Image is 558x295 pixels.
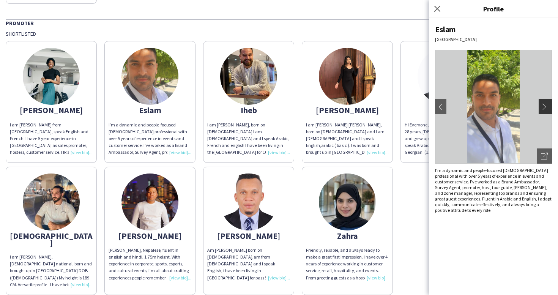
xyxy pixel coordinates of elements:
img: thumb-8176a002-759a-4b8b-a64f-be1b4b60803c.jpg [418,48,474,105]
div: Shortlisted [6,30,552,37]
div: [PERSON_NAME] [109,232,191,239]
div: Zahra [306,232,389,239]
div: [PERSON_NAME] [10,107,93,114]
img: thumb-6899d79a3d3d5.jpeg [23,174,80,230]
div: [PERSON_NAME] [207,232,290,239]
div: Moustafa [405,107,487,114]
div: I am [PERSON_NAME], born on [DEMOGRAPHIC_DATA] I am [DEMOGRAPHIC_DATA] and I speak Arabic, French... [207,121,290,156]
img: thumb-65b5ff6fabdf3.jpg [220,174,277,230]
img: Crew avatar or photo [435,50,552,164]
img: thumb-678fa68d41af0.jpg [121,174,178,230]
div: [PERSON_NAME], Nepalese, fluent in english and hindi, 1,75m height. With experience in corporate,... [109,247,191,281]
div: [GEOGRAPHIC_DATA] [435,36,552,42]
div: Am [PERSON_NAME] born on [DEMOGRAPHIC_DATA],am from [DEMOGRAPHIC_DATA] and i speak English, i hav... [207,247,290,281]
img: thumb-66fa5dee0a23a.jpg [220,48,277,105]
div: Friendly, reliable, and always ready to make a great first impression. I have over 4 years of exp... [306,247,389,281]
div: Hi Everyone , My Name is [PERSON_NAME] . 28 years, [DEMOGRAPHIC_DATA] who born and grew up in the... [405,121,487,156]
div: Eslam [109,107,191,114]
h3: Profile [429,4,558,14]
div: Iheb [207,107,290,114]
div: Promoter [6,19,552,27]
div: I am [PERSON_NAME], [DEMOGRAPHIC_DATA] national, born and brought up in [GEOGRAPHIC_DATA] DOB ([D... [10,254,93,288]
div: Eslam [435,24,552,35]
div: [PERSON_NAME] [306,107,389,114]
img: thumb-bfbea908-42c4-42b2-9c73-b2e3ffba8927.jpg [23,48,80,105]
div: Open photos pop-in [537,148,552,164]
div: I’m a dynamic and people-focused [DEMOGRAPHIC_DATA] professional with over 5 years of experience ... [435,167,552,213]
img: thumb-817f14b3-da4e-4510-bfd5-68b3a813eea2.jpg [121,48,178,105]
div: I am [PERSON_NAME] [PERSON_NAME], born on [DEMOGRAPHIC_DATA] and I am [DEMOGRAPHIC_DATA] and I sp... [306,121,389,156]
img: thumb-688b6ce2418de.jpeg [319,174,376,230]
div: I’m a dynamic and people-focused [DEMOGRAPHIC_DATA] professional with over 5 years of experience ... [109,121,191,156]
img: thumb-a2d47ebb-7754-4335-951b-d9786c188f2d.jpg [319,48,376,105]
div: I am [PERSON_NAME] from [GEOGRAPHIC_DATA], speak English and French. I have 5 year experience in ... [10,121,93,156]
div: [DEMOGRAPHIC_DATA] [10,232,93,246]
